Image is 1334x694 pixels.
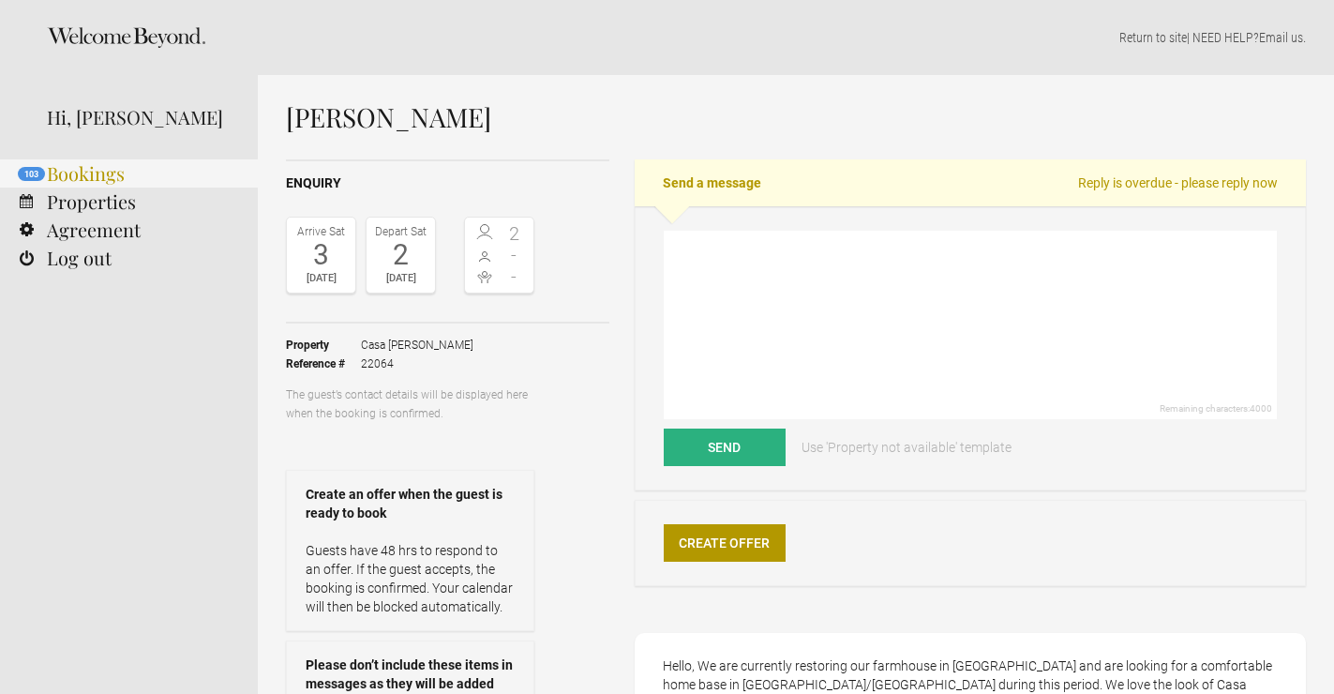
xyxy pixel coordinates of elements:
[361,336,473,355] span: Casa [PERSON_NAME]
[306,485,515,522] strong: Create an offer when the guest is ready to book
[788,429,1025,466] a: Use 'Property not available' template
[361,355,473,373] span: 22064
[292,269,351,288] div: [DATE]
[635,159,1306,206] h2: Send a message
[47,103,230,131] div: Hi, [PERSON_NAME]
[1078,173,1278,192] span: Reply is overdue - please reply now
[1119,30,1187,45] a: Return to site
[664,524,786,562] a: Create Offer
[306,541,515,616] p: Guests have 48 hrs to respond to an offer. If the guest accepts, the booking is confirmed. Your c...
[371,269,430,288] div: [DATE]
[371,222,430,241] div: Depart Sat
[18,167,45,181] flynt-notification-badge: 103
[286,355,361,373] strong: Reference #
[292,241,351,269] div: 3
[371,241,430,269] div: 2
[500,224,530,243] span: 2
[500,267,530,286] span: -
[286,385,534,423] p: The guest’s contact details will be displayed here when the booking is confirmed.
[286,103,1306,131] h1: [PERSON_NAME]
[286,336,361,355] strong: Property
[286,28,1306,47] p: | NEED HELP? .
[500,246,530,264] span: -
[292,222,351,241] div: Arrive Sat
[1259,30,1303,45] a: Email us
[286,173,609,193] h2: Enquiry
[664,429,786,466] button: Send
